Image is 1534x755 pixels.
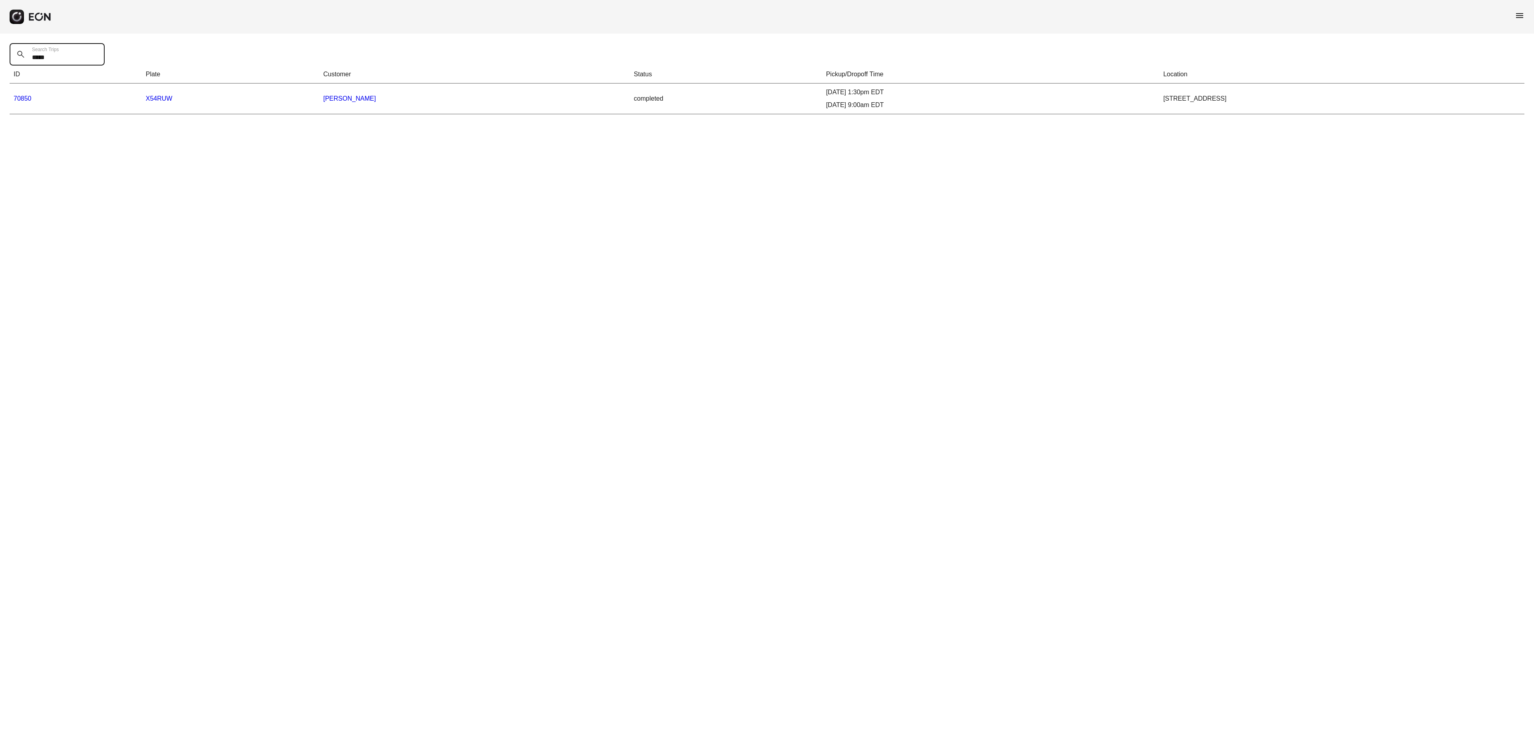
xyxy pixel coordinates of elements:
th: Customer [319,66,630,83]
a: 70850 [14,95,32,102]
td: completed [630,83,822,114]
th: ID [10,66,142,83]
th: Status [630,66,822,83]
a: X54RUW [146,95,173,102]
a: [PERSON_NAME] [323,95,376,102]
span: menu [1515,11,1524,20]
th: Pickup/Dropoff Time [822,66,1159,83]
div: [DATE] 1:30pm EDT [826,87,1155,97]
td: [STREET_ADDRESS] [1159,83,1524,114]
label: Search Trips [32,46,59,53]
th: Location [1159,66,1524,83]
div: [DATE] 9:00am EDT [826,100,1155,110]
th: Plate [142,66,320,83]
